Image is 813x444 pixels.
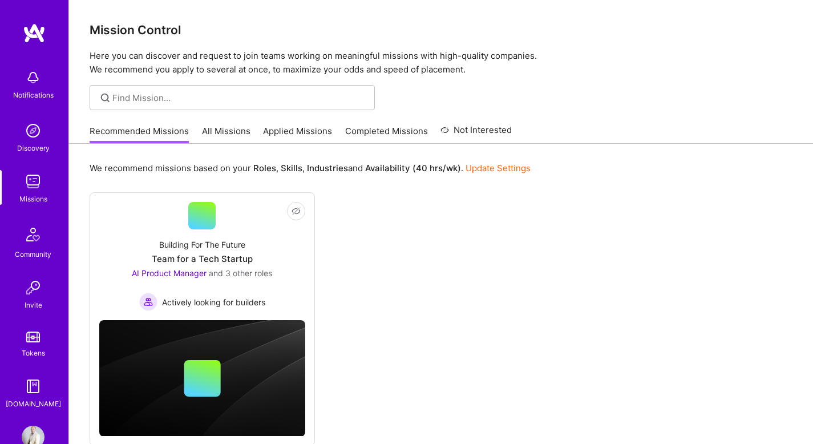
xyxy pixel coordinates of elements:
[22,170,45,193] img: teamwork
[162,296,265,308] span: Actively looking for builders
[99,320,305,437] img: cover
[99,202,305,311] a: Building For The FutureTeam for a Tech StartupAI Product Manager and 3 other rolesActively lookin...
[152,253,253,265] div: Team for a Tech Startup
[132,268,207,278] span: AI Product Manager
[263,125,332,144] a: Applied Missions
[139,293,157,311] img: Actively looking for builders
[90,162,531,174] p: We recommend missions based on your , , and .
[292,207,301,216] i: icon EyeClosed
[90,49,792,76] p: Here you can discover and request to join teams working on meaningful missions with high-quality ...
[23,23,46,43] img: logo
[159,239,245,251] div: Building For The Future
[345,125,428,144] a: Completed Missions
[25,299,42,311] div: Invite
[13,89,54,101] div: Notifications
[6,398,61,410] div: [DOMAIN_NAME]
[99,91,112,104] i: icon SearchGrey
[19,221,47,248] img: Community
[202,125,250,144] a: All Missions
[17,142,50,154] div: Discovery
[253,163,276,173] b: Roles
[209,268,272,278] span: and 3 other roles
[15,248,51,260] div: Community
[22,66,45,89] img: bell
[90,125,189,144] a: Recommended Missions
[307,163,348,173] b: Industries
[19,193,47,205] div: Missions
[22,119,45,142] img: discovery
[440,123,512,144] a: Not Interested
[22,347,45,359] div: Tokens
[112,92,366,104] input: Find Mission...
[26,332,40,342] img: tokens
[281,163,302,173] b: Skills
[90,23,792,37] h3: Mission Control
[466,163,531,173] a: Update Settings
[365,163,461,173] b: Availability (40 hrs/wk)
[22,276,45,299] img: Invite
[22,375,45,398] img: guide book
